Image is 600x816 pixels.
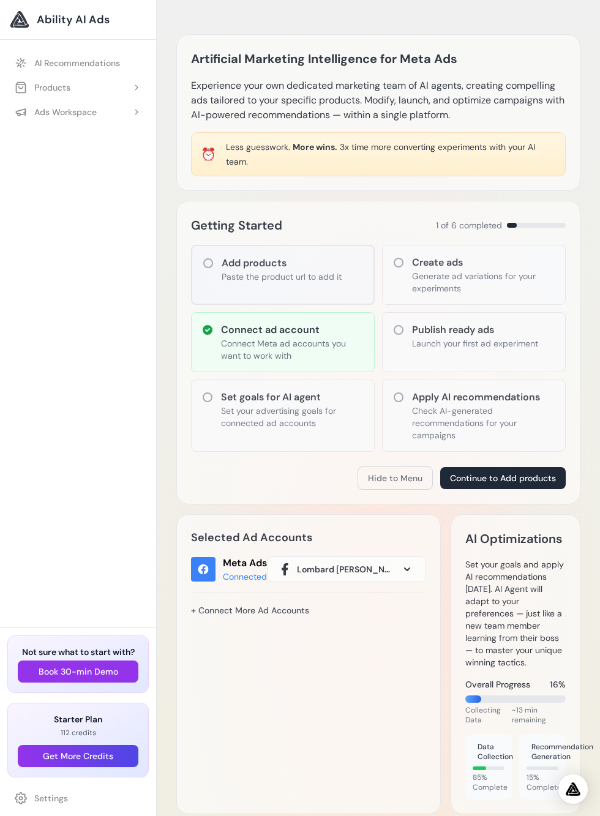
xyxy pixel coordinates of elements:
a: Settings [7,787,149,809]
p: Launch your first ad experiment [412,337,538,350]
button: Get More Credits [18,745,138,767]
p: 112 credits [18,728,138,738]
button: Lombard [PERSON_NAME] [267,556,426,582]
p: Paste the product url to add it [222,271,342,283]
h1: Artificial Marketing Intelligence for Meta Ads [191,49,457,69]
button: Hide to Menu [358,466,433,490]
a: + Connect More Ad Accounts [191,600,309,621]
p: Experience your own dedicated marketing team of AI agents, creating compelling ads tailored to yo... [191,78,566,122]
span: Ability AI Ads [37,11,110,28]
h3: Connect ad account [221,323,364,337]
p: Generate ad variations for your experiments [412,270,555,294]
span: Less guesswork. [226,141,290,152]
p: Check AI-generated recommendations for your campaigns [412,405,555,441]
span: Overall Progress [465,678,530,691]
button: Continue to Add products [440,467,566,489]
div: ⏰ [201,146,216,163]
div: Ads Workspace [15,106,97,118]
span: Collecting Data [465,705,512,725]
h3: Publish ready ads [412,323,538,337]
button: Products [7,77,149,99]
h2: Selected Ad Accounts [191,529,426,546]
span: More wins. [293,141,337,152]
span: Lombard [PERSON_NAME] [297,563,395,575]
button: Book 30-min Demo [18,661,138,683]
span: ~13 min remaining [512,705,566,725]
div: Meta Ads [223,556,267,571]
h3: Add products [222,256,342,271]
p: Set your advertising goals for connected ad accounts [221,405,364,429]
h2: AI Optimizations [465,529,562,548]
span: Data Collection [478,742,513,762]
h3: Create ads [412,255,555,270]
h2: Getting Started [191,215,282,235]
h3: Not sure what to start with? [18,646,138,658]
h3: Starter Plan [18,713,138,725]
span: Recommendation Generation [531,742,593,762]
span: 16% [550,678,566,691]
div: Products [15,81,70,94]
span: 3x time more converting experiments with your AI team. [226,141,535,167]
h3: Apply AI recommendations [412,390,555,405]
a: Ability AI Ads [10,10,146,29]
span: 1 of 6 completed [436,219,502,231]
h3: Set goals for AI agent [221,390,364,405]
div: Connected [223,571,267,583]
p: Set your goals and apply AI recommendations [DATE]. AI Agent will adapt to your preferences — jus... [465,558,566,668]
p: Connect Meta ad accounts you want to work with [221,337,364,362]
a: AI Recommendations [7,52,149,74]
span: 85% Complete [473,773,504,792]
div: Open Intercom Messenger [558,774,588,804]
button: Ads Workspace [7,101,149,123]
span: 15% Complete [527,773,558,792]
